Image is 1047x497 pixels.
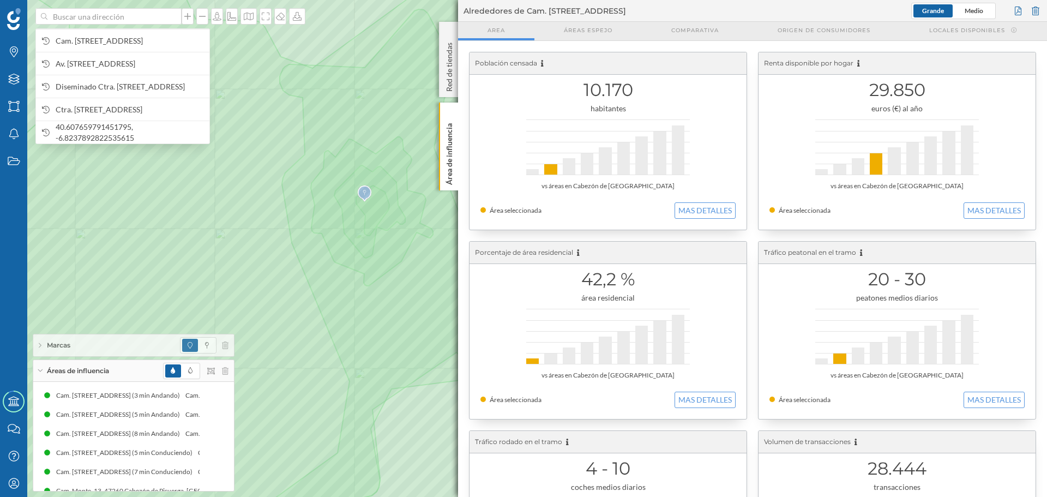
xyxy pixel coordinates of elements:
h1: 28.444 [769,458,1025,479]
div: Renta disponible por hogar [759,52,1036,75]
span: Marcas [47,340,70,350]
div: Cam. [STREET_ADDRESS] (8 min Andando) [185,428,315,439]
div: Cam. [STREET_ADDRESS] (8 min Andando) [56,428,185,439]
button: MAS DETALLES [964,202,1025,219]
div: vs áreas en Cabezón de [GEOGRAPHIC_DATA] [769,181,1025,191]
span: Area [488,26,505,34]
h1: 29.850 [769,80,1025,100]
div: Tráfico rodado en el tramo [470,431,747,453]
div: transacciones [769,482,1025,493]
div: habitantes [480,103,736,114]
div: Cam. Monte, 13, 47260 Cabezón de Pisuerga, [GEOGRAPHIC_DATA], [GEOGRAPHIC_DATA] (10 min Conduciendo) [56,486,392,496]
span: Área seleccionada [490,206,541,214]
h1: 4 - 10 [480,458,736,479]
div: área residencial [480,292,736,303]
button: MAS DETALLES [675,392,736,408]
span: Grande [922,7,944,15]
div: Porcentaje de área residencial [470,242,747,264]
span: Ctra. [STREET_ADDRESS] [56,104,204,115]
span: 40.607659791451795, -6.8237892822535615 [56,122,204,143]
div: Cam. [STREET_ADDRESS] (7 min Conduciendo) [198,466,340,477]
span: Áreas espejo [564,26,612,34]
div: peatones medios diarios [769,292,1025,303]
div: euros (€) al año [769,103,1025,114]
span: Alrededores de Cam. [STREET_ADDRESS] [464,5,626,16]
span: Cam. [STREET_ADDRESS] [56,35,204,46]
div: Cam. [STREET_ADDRESS] (5 min Conduciendo) [198,447,340,458]
div: Población censada [470,52,747,75]
img: Geoblink Logo [7,8,21,30]
span: Origen de consumidores [778,26,870,34]
span: Área seleccionada [779,396,831,404]
span: Área seleccionada [490,396,541,404]
h1: 20 - 30 [769,269,1025,290]
div: vs áreas en Cabezón de [GEOGRAPHIC_DATA] [480,181,736,191]
div: Cam. [STREET_ADDRESS] (3 min Andando) [185,390,315,401]
div: coches medios diarios [480,482,736,493]
p: Área de influencia [444,119,455,185]
span: Comparativa [671,26,719,34]
div: Cam. [STREET_ADDRESS] (5 min Conduciendo) [56,447,198,458]
span: Áreas de influencia [47,366,109,376]
div: Cam. [STREET_ADDRESS] (7 min Conduciendo) [56,466,198,477]
span: Av. [STREET_ADDRESS] [56,58,204,69]
div: vs áreas en Cabezón de [GEOGRAPHIC_DATA] [769,370,1025,381]
button: MAS DETALLES [675,202,736,219]
h1: 42,2 % [480,269,736,290]
span: Medio [965,7,983,15]
div: Cam. [STREET_ADDRESS] (5 min Andando) [185,409,315,420]
p: Red de tiendas [444,38,455,92]
div: vs áreas en Cabezón de [GEOGRAPHIC_DATA] [480,370,736,381]
div: Volumen de transacciones [759,431,1036,453]
span: Diseminado Ctra. [STREET_ADDRESS] [56,81,204,92]
div: Cam. [STREET_ADDRESS] (3 min Andando) [56,390,185,401]
h1: 10.170 [480,80,736,100]
span: Área seleccionada [779,206,831,214]
span: Locales disponibles [929,26,1005,34]
div: Cam. [STREET_ADDRESS] (5 min Andando) [56,409,185,420]
button: MAS DETALLES [964,392,1025,408]
div: Tráfico peatonal en el tramo [759,242,1036,264]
